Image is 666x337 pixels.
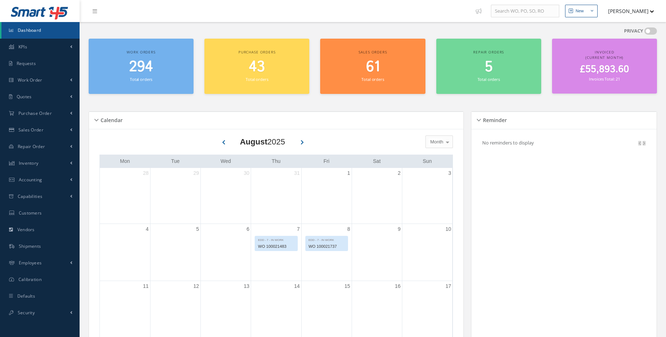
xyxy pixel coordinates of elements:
[245,224,251,234] a: August 6, 2025
[201,168,251,224] td: July 30, 2025
[150,224,200,281] td: August 5, 2025
[322,157,331,166] a: Friday
[293,168,301,178] a: July 31, 2025
[19,210,42,216] span: Customers
[150,168,200,224] td: July 29, 2025
[565,5,598,17] button: New
[485,57,493,77] span: 5
[552,39,657,94] a: Invoiced (Current Month) £55,893.60 Invoices Total: 21
[296,224,301,234] a: August 7, 2025
[204,39,309,94] a: Purchase orders 43 Total orders
[428,138,443,146] span: Month
[18,193,43,199] span: Capabilities
[580,62,629,77] span: £55,893.60
[402,224,453,281] td: August 10, 2025
[346,168,352,178] a: August 1, 2025
[372,157,382,166] a: Saturday
[18,110,52,116] span: Purchase Order
[343,281,352,291] a: August 15, 2025
[192,281,200,291] a: August 12, 2025
[301,168,352,224] td: August 1, 2025
[192,168,200,178] a: July 29, 2025
[359,49,387,55] span: Sales orders
[320,39,425,94] a: Sales orders 61 Total orders
[396,224,402,234] a: August 9, 2025
[240,136,285,148] div: 2025
[576,8,584,14] div: New
[444,281,453,291] a: August 17, 2025
[18,310,35,316] span: Security
[255,236,297,242] div: EDD - 7 - IN WORK
[595,49,614,55] span: Invoiced
[482,139,534,146] p: No reminders to display
[89,39,194,94] a: Work orders 294 Total orders
[238,49,276,55] span: Purchase orders
[396,168,402,178] a: August 2, 2025
[170,157,181,166] a: Tuesday
[195,224,200,234] a: August 5, 2025
[478,77,500,82] small: Total orders
[246,77,268,82] small: Total orders
[18,143,45,150] span: Repair Order
[18,44,27,50] span: KPIs
[394,281,402,291] a: August 16, 2025
[219,157,233,166] a: Wednesday
[141,168,150,178] a: July 28, 2025
[306,242,348,251] div: WO 100021737
[251,224,301,281] td: August 7, 2025
[18,127,43,133] span: Sales Order
[17,293,35,299] span: Defaults
[127,49,155,55] span: Work orders
[301,224,352,281] td: August 8, 2025
[19,177,42,183] span: Accounting
[201,224,251,281] td: August 6, 2025
[601,4,654,18] button: [PERSON_NAME]
[98,115,123,124] h5: Calendar
[1,22,80,39] a: Dashboard
[119,157,131,166] a: Monday
[361,77,384,82] small: Total orders
[421,157,433,166] a: Sunday
[402,168,453,224] td: August 3, 2025
[481,115,507,124] h5: Reminder
[436,39,541,94] a: Repair orders 5 Total orders
[251,168,301,224] td: July 31, 2025
[352,168,402,224] td: August 2, 2025
[130,77,152,82] small: Total orders
[144,224,150,234] a: August 4, 2025
[240,137,267,146] b: August
[100,224,150,281] td: August 4, 2025
[242,281,251,291] a: August 13, 2025
[17,226,35,233] span: Vendors
[255,242,297,251] div: WO 100021483
[19,260,42,266] span: Employees
[19,243,41,249] span: Shipments
[447,168,453,178] a: August 3, 2025
[366,57,380,77] span: 61
[17,94,32,100] span: Quotes
[346,224,352,234] a: August 8, 2025
[491,5,559,18] input: Search WO, PO, SO, RO
[624,27,643,35] label: PRIVACY
[17,60,36,66] span: Requests
[18,276,42,282] span: Calibration
[444,224,453,234] a: August 10, 2025
[100,168,150,224] td: July 28, 2025
[242,168,251,178] a: July 30, 2025
[141,281,150,291] a: August 11, 2025
[293,281,301,291] a: August 14, 2025
[129,57,153,77] span: 294
[352,224,402,281] td: August 9, 2025
[585,55,623,60] span: (Current Month)
[19,160,39,166] span: Inventory
[249,57,265,77] span: 43
[270,157,282,166] a: Thursday
[306,236,348,242] div: EDD - 7 - IN WORK
[18,77,42,83] span: Work Order
[473,49,504,55] span: Repair orders
[589,76,620,82] small: Invoices Total: 21
[18,27,41,33] span: Dashboard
